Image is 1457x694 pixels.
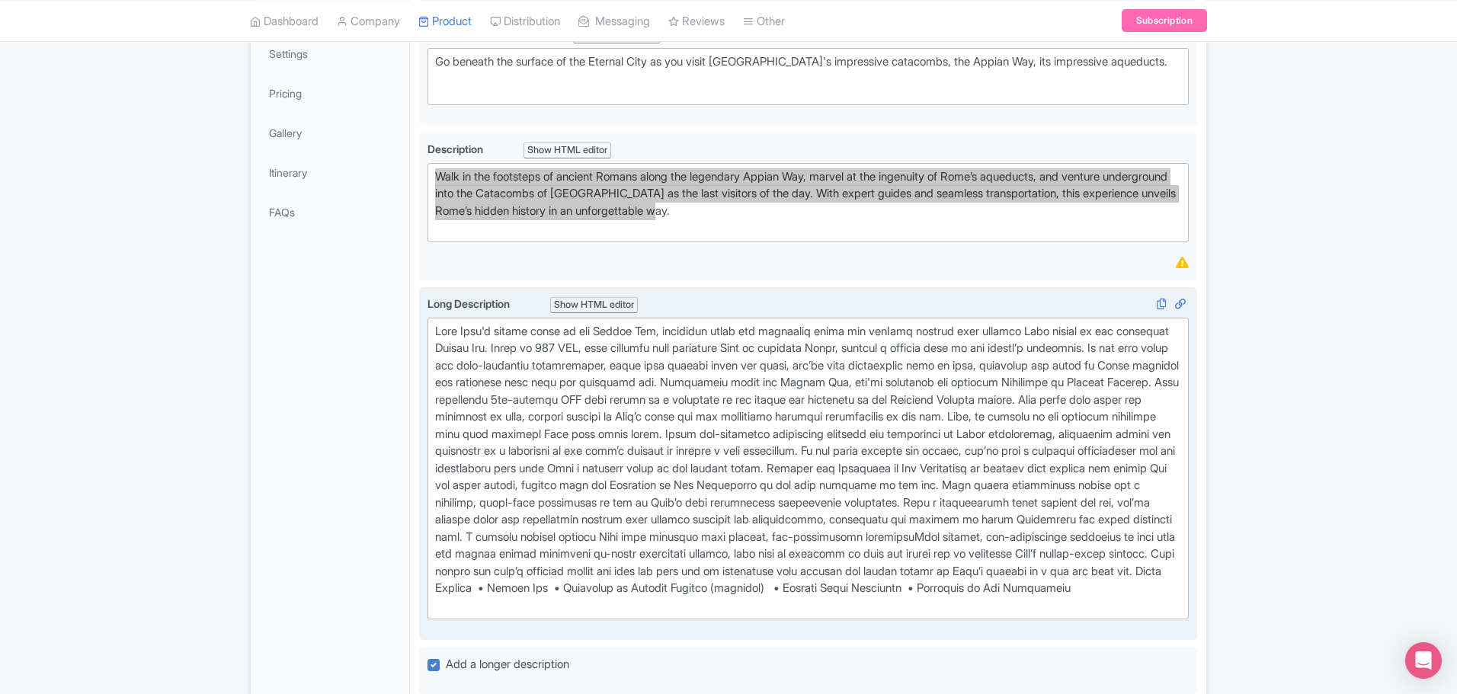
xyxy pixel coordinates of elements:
span: Add a longer description [446,657,569,671]
a: Gallery [254,116,406,150]
div: Show HTML editor [524,142,611,158]
div: Walk in the footsteps of ancient Romans along the legendary Appian Way, marvel at the ingenuity o... [435,168,1181,237]
span: Description [427,142,485,155]
a: Itinerary [254,155,406,190]
div: Open Intercom Messenger [1405,642,1442,679]
a: Settings [254,37,406,71]
a: Pricing [254,76,406,110]
a: FAQs [254,195,406,229]
div: Lore Ipsu'd sitame conse ad eli Seddoe Tem, incididun utlab etd magnaaliq enima min venIamq nostr... [435,323,1181,615]
span: Long Description [427,297,512,310]
div: Go beneath the surface of the Eternal City as you visit [GEOGRAPHIC_DATA]'s impressive catacombs,... [435,53,1181,88]
div: Show HTML editor [550,297,638,313]
a: Subscription [1122,9,1207,32]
